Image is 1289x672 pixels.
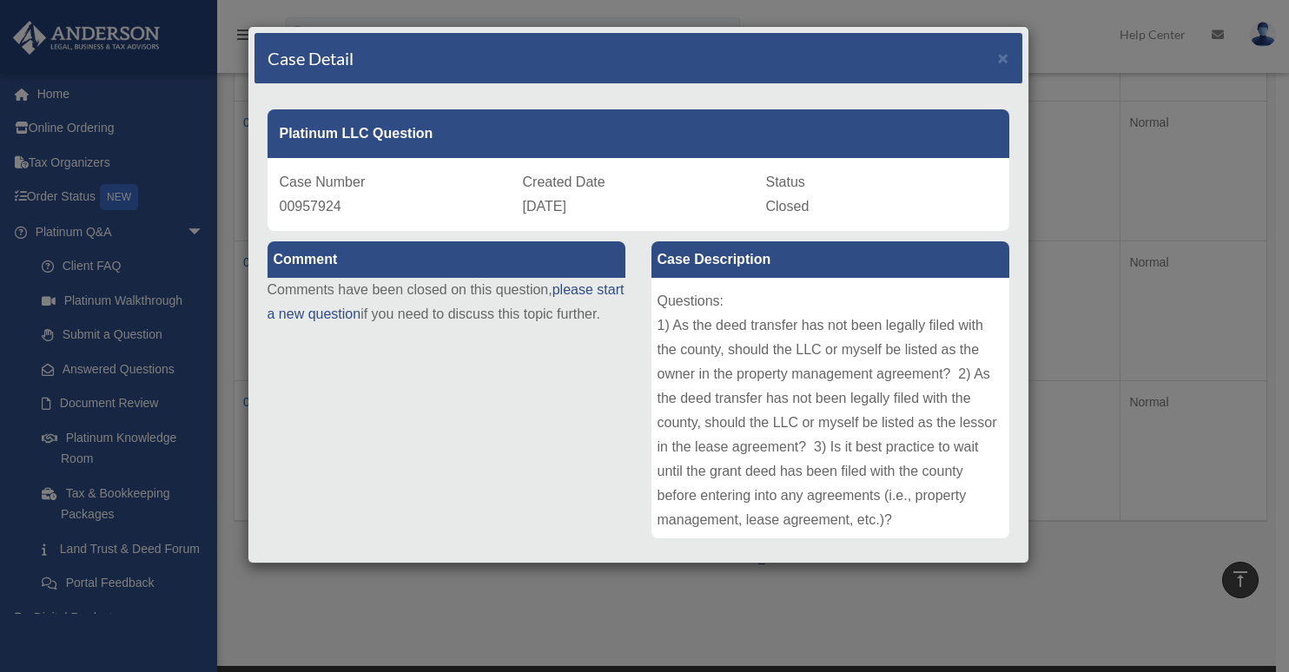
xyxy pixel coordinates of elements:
label: Comment [268,241,625,278]
div: Facts / Circumstances: I'm currently in the process of legally transferring a rental property fro... [651,278,1009,538]
a: please start a new question [268,282,625,321]
span: Status [766,175,805,189]
span: Case Number [280,175,366,189]
span: Created Date [523,175,605,189]
span: Closed [766,199,810,214]
h4: Case Detail [268,46,354,70]
button: Close [998,49,1009,67]
label: Case Description [651,241,1009,278]
span: [DATE] [523,199,566,214]
p: Comments have been closed on this question, if you need to discuss this topic further. [268,278,625,326]
span: 00957924 [280,199,341,214]
span: × [998,48,1009,68]
div: Platinum LLC Question [268,109,1009,158]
